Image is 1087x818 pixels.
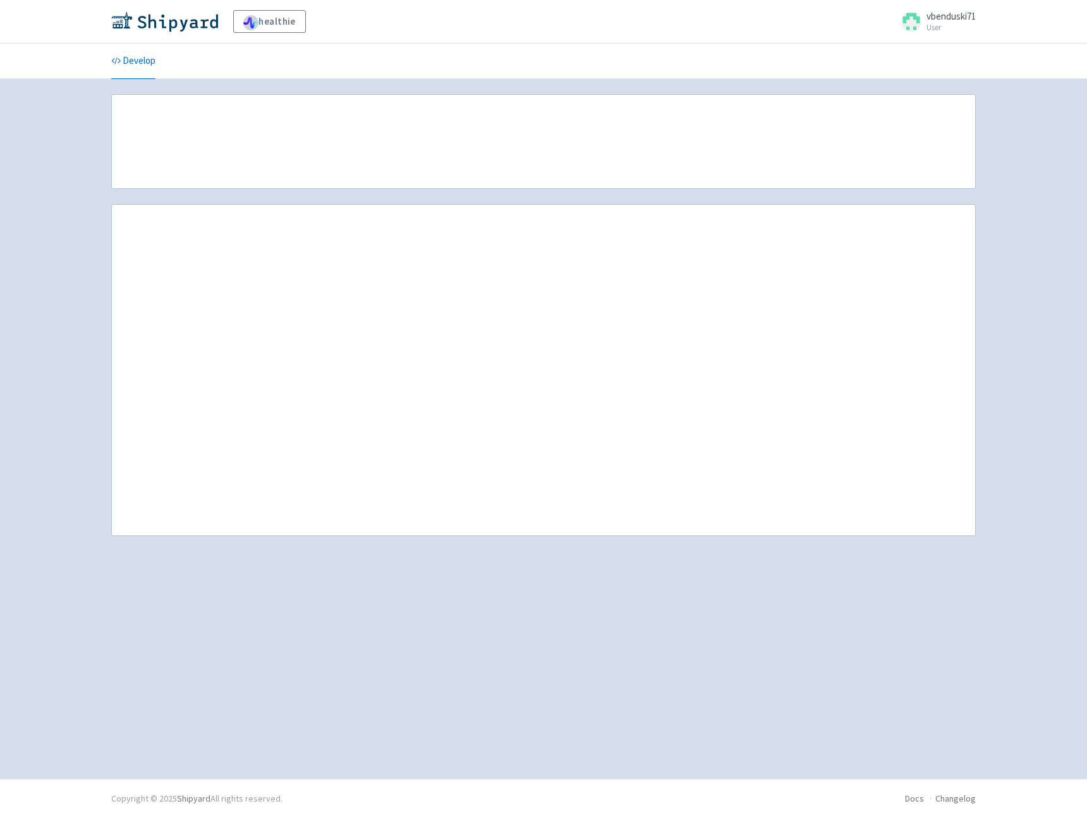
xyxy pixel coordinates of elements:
[926,23,976,32] small: User
[935,793,976,804] a: Changelog
[926,10,976,22] span: vbenduski71
[111,792,282,805] div: Copyright © 2025 All rights reserved.
[905,793,924,804] a: Docs
[177,793,210,804] a: Shipyard
[111,11,218,32] img: Shipyard logo
[894,11,976,32] a: vbenduski71 User
[111,44,155,79] a: Develop
[233,10,306,33] a: healthie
